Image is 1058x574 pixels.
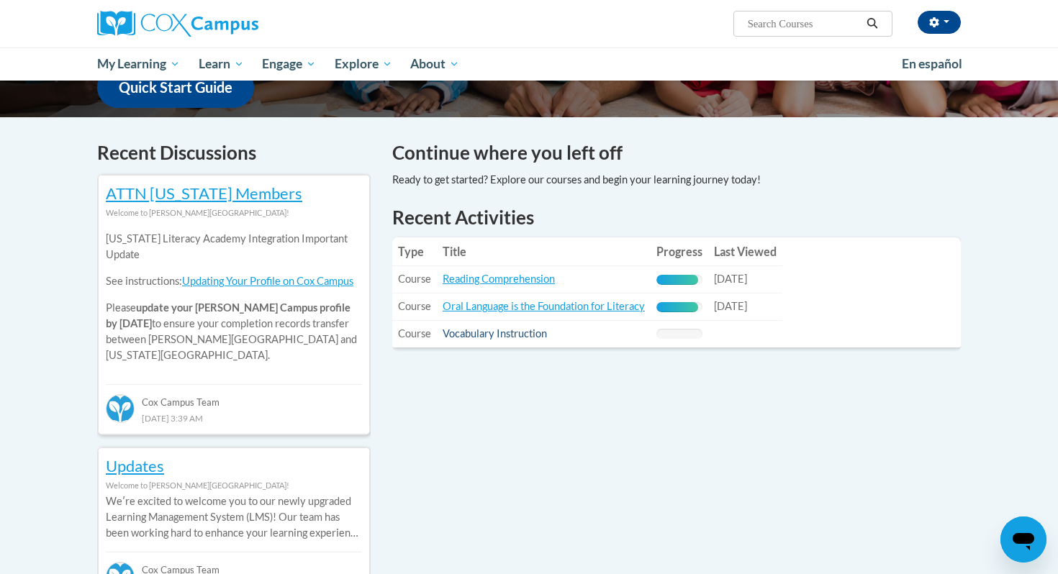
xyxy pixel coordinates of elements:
b: update your [PERSON_NAME] Campus profile by [DATE] [106,301,351,329]
span: Course [398,273,431,285]
div: Cox Campus Team [106,384,362,410]
span: Learn [199,55,244,73]
span: En español [902,56,962,71]
div: Progress, % [656,275,698,285]
th: Type [392,237,437,266]
div: Please to ensure your completion records transfer between [PERSON_NAME][GEOGRAPHIC_DATA] and [US_... [106,221,362,374]
th: Last Viewed [708,237,782,266]
a: About [402,47,469,81]
a: Oral Language is the Foundation for Literacy [443,300,645,312]
button: Search [862,15,883,32]
a: Quick Start Guide [97,67,254,108]
p: See instructions: [106,273,362,289]
div: Welcome to [PERSON_NAME][GEOGRAPHIC_DATA]! [106,205,362,221]
span: [DATE] [714,300,747,312]
a: ATTN [US_STATE] Members [106,183,302,203]
span: About [410,55,459,73]
a: Cox Campus [97,11,371,37]
div: Progress, % [656,302,698,312]
span: My Learning [97,55,180,73]
a: En español [892,49,972,79]
span: Course [398,300,431,312]
span: Course [398,327,431,340]
th: Title [437,237,651,266]
a: Explore [325,47,402,81]
iframe: Button to launch messaging window [1000,516,1046,562]
div: Welcome to [PERSON_NAME][GEOGRAPHIC_DATA]! [106,478,362,493]
h4: Recent Discussions [97,139,371,167]
div: Main menu [76,47,982,81]
button: Account Settings [918,11,961,34]
a: Learn [189,47,253,81]
input: Search Courses [746,15,862,32]
a: Engage [253,47,325,81]
div: [DATE] 3:39 AM [106,410,362,426]
a: Updates [106,456,164,475]
img: Cox Campus Team [106,394,135,423]
h1: Recent Activities [392,204,961,230]
a: Updating Your Profile on Cox Campus [182,275,353,287]
a: Reading Comprehension [443,273,555,285]
p: Weʹre excited to welcome you to our newly upgraded Learning Management System (LMS)! Our team has... [106,493,362,541]
span: Engage [262,55,316,73]
img: Cox Campus [97,11,258,37]
a: Vocabulary Instruction [443,327,547,340]
h4: Continue where you left off [392,139,961,167]
a: My Learning [88,47,189,81]
span: [DATE] [714,273,747,285]
p: [US_STATE] Literacy Academy Integration Important Update [106,231,362,263]
th: Progress [651,237,708,266]
span: Explore [335,55,392,73]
